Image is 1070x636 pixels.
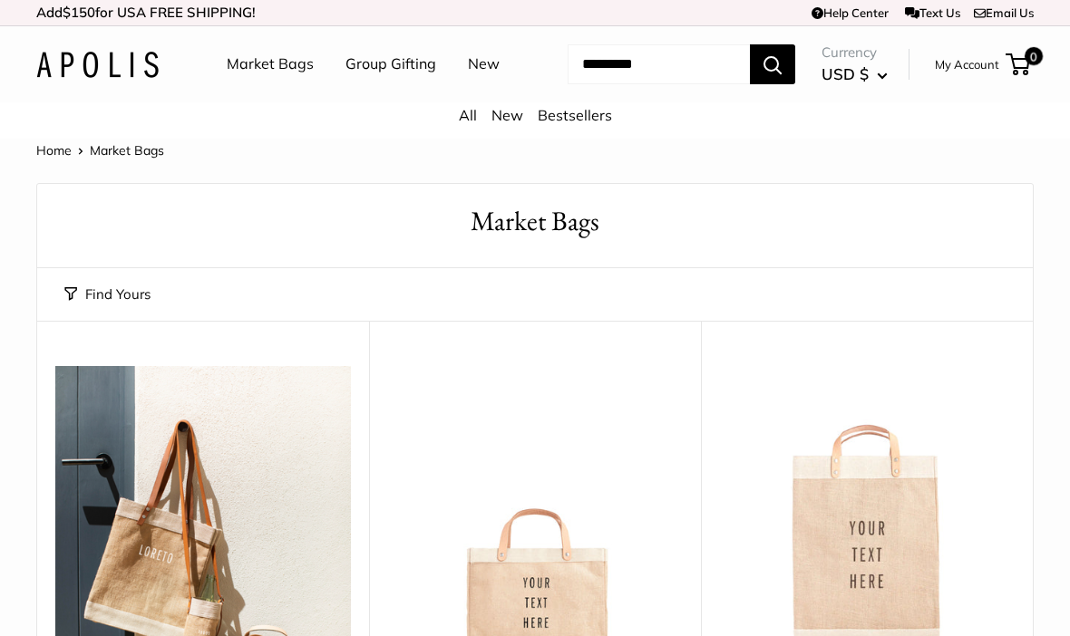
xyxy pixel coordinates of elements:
a: All [459,106,477,124]
a: My Account [935,53,999,75]
span: Currency [822,40,888,65]
img: Apolis [36,52,159,78]
a: Group Gifting [345,51,436,78]
a: Market Bags [227,51,314,78]
nav: Breadcrumb [36,139,164,162]
a: Home [36,142,72,159]
a: New [468,51,500,78]
a: Email Us [974,5,1034,20]
button: Find Yours [64,282,151,307]
a: 0 [1007,53,1030,75]
a: New [491,106,523,124]
input: Search... [568,44,750,84]
span: USD $ [822,64,869,83]
span: $150 [63,4,95,21]
a: Bestsellers [538,106,612,124]
a: Text Us [905,5,960,20]
span: Market Bags [90,142,164,159]
button: Search [750,44,795,84]
a: Help Center [812,5,889,20]
button: USD $ [822,60,888,89]
span: 0 [1025,47,1043,65]
h1: Market Bags [64,202,1006,241]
